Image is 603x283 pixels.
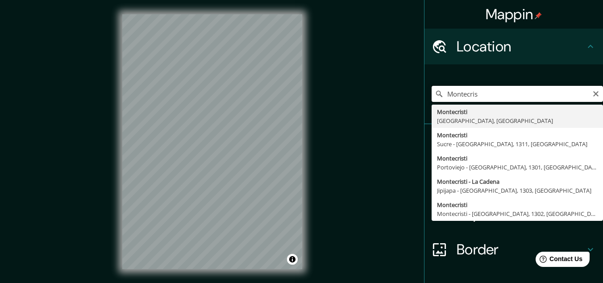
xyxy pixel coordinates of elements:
button: Toggle attribution [287,254,298,265]
input: Pick your city or area [432,86,603,102]
img: pin-icon.png [535,12,542,19]
div: Location [424,29,603,64]
div: Montecristi - [GEOGRAPHIC_DATA], 1302, [GEOGRAPHIC_DATA] [437,209,598,218]
h4: Location [457,38,585,55]
button: Clear [592,89,599,97]
div: Style [424,160,603,196]
div: Montecristi - La Cadena [437,177,598,186]
h4: Mappin [486,5,542,23]
div: Portoviejo - [GEOGRAPHIC_DATA], 1301, [GEOGRAPHIC_DATA] [437,163,598,172]
div: Jipijapa - [GEOGRAPHIC_DATA], 1303, [GEOGRAPHIC_DATA] [437,186,598,195]
div: Pins [424,124,603,160]
div: Montecristi [437,107,598,116]
h4: Layout [457,205,585,223]
iframe: Help widget launcher [524,248,593,273]
div: Montecristi [437,154,598,163]
div: Montecristi [437,131,598,139]
div: Sucre - [GEOGRAPHIC_DATA], 1311, [GEOGRAPHIC_DATA] [437,139,598,148]
div: Layout [424,196,603,232]
div: Border [424,232,603,267]
canvas: Map [122,14,302,269]
h4: Border [457,241,585,258]
div: [GEOGRAPHIC_DATA], [GEOGRAPHIC_DATA] [437,116,598,125]
div: Montecristi [437,200,598,209]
